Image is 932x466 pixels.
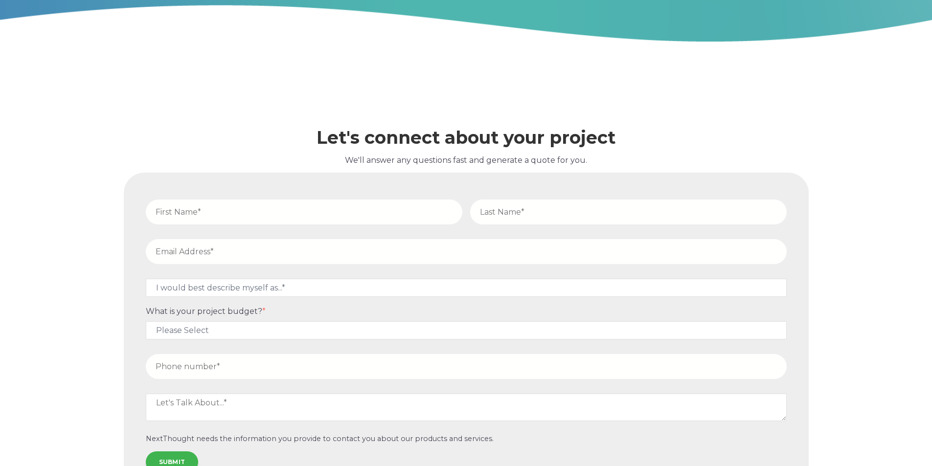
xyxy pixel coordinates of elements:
[124,128,809,148] h2: Let's connect about your project
[146,239,787,264] input: Email Address*
[146,435,787,443] p: NextThought needs the information you provide to contact you about our products and services.
[146,307,262,316] span: What is your project budget?
[146,354,787,379] input: Phone number*
[470,200,787,224] input: Last Name*
[146,200,462,224] input: First Name*
[124,154,809,167] p: We'll answer any questions fast and generate a quote for you.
